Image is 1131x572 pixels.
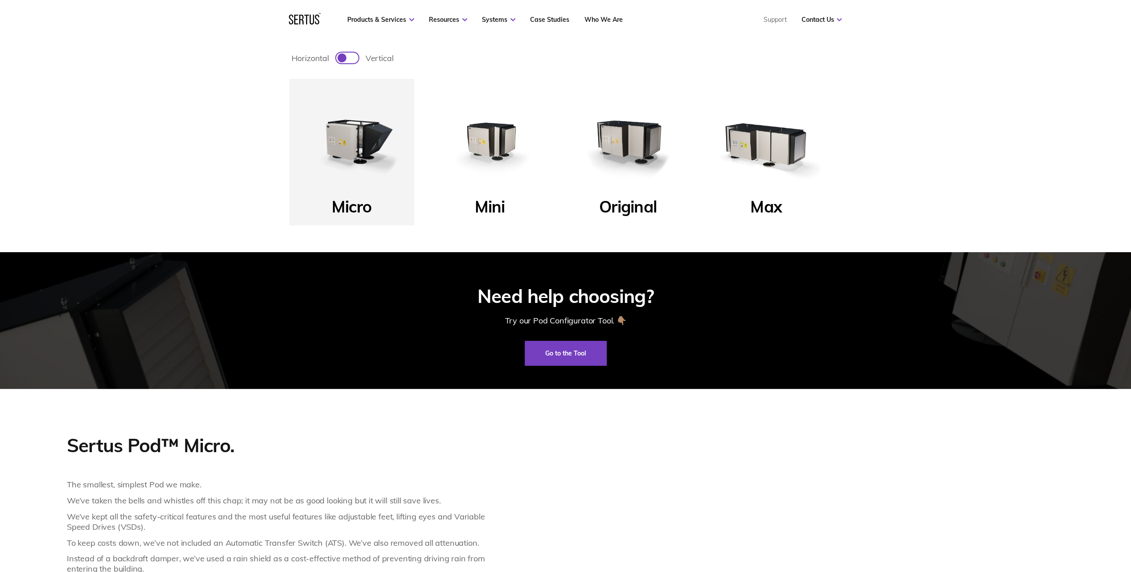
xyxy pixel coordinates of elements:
p: We’ve kept all the safety-critical features and the most useful features like adjustable feet, li... [67,511,493,532]
div: Need help choosing? [477,286,654,307]
p: Original [599,196,657,222]
p: We’ve taken the bells and whistles off this chap; it may not be as good looking but it will still... [67,495,493,506]
p: To keep costs down, we’ve not included an Automatic Transfer Switch (ATS). We’ve also removed all... [67,538,493,548]
a: Resources [429,16,467,24]
a: Who We Are [584,16,622,24]
p: Sertus Pod™ Micro. [67,433,493,457]
img: Max [713,88,820,195]
a: Case Studies [530,16,569,24]
img: Original [575,88,682,195]
p: Max [750,196,782,222]
a: Contact Us [801,16,842,24]
a: Support [763,16,786,24]
iframe: Chat Widget [971,469,1131,572]
p: Micro [332,196,371,222]
a: Go to the Tool [525,341,607,366]
a: Products & Services [347,16,414,24]
span: vertical [366,53,394,63]
div: Try our Pod Configurator Tool. 👇🏽 [505,315,626,327]
span: horizontal [292,53,329,63]
img: Micro [298,88,405,195]
p: Mini [474,196,505,222]
img: Mini [436,88,543,195]
a: Systems [482,16,515,24]
p: The smallest, simplest Pod we make. [67,479,493,490]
